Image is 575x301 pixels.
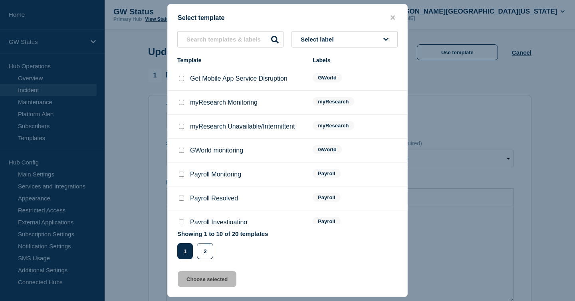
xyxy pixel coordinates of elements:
div: Template [177,57,305,63]
p: Showing 1 to 10 of 20 templates [177,230,268,237]
span: myResearch [313,97,354,106]
input: Search templates & labels [177,31,284,48]
input: myResearch Monitoring checkbox [179,100,184,105]
span: Select label [301,36,337,43]
p: Payroll Resolved [190,195,238,202]
p: Payroll Investigating [190,219,247,226]
span: Payroll [313,169,340,178]
span: Payroll [313,193,340,202]
button: close button [388,14,397,22]
div: Select template [168,14,407,22]
p: myResearch Monitoring [190,99,258,106]
div: Labels [313,57,398,63]
p: GWorld monitoring [190,147,243,154]
input: myResearch Unavailable/Intermittent checkbox [179,124,184,129]
input: Get Mobile App Service Disruption checkbox [179,76,184,81]
button: Choose selected [178,271,236,287]
span: Payroll [313,217,340,226]
input: Payroll Resolved checkbox [179,196,184,201]
p: Payroll Monitoring [190,171,241,178]
p: myResearch Unavailable/Intermittent [190,123,295,130]
input: GWorld monitoring checkbox [179,148,184,153]
button: Select label [291,31,398,48]
span: GWorld [313,73,342,82]
p: Get Mobile App Service Disruption [190,75,287,82]
span: myResearch [313,121,354,130]
input: Payroll Monitoring checkbox [179,172,184,177]
input: Payroll Investigating checkbox [179,220,184,225]
button: 1 [177,243,193,259]
span: GWorld [313,145,342,154]
button: 2 [197,243,213,259]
